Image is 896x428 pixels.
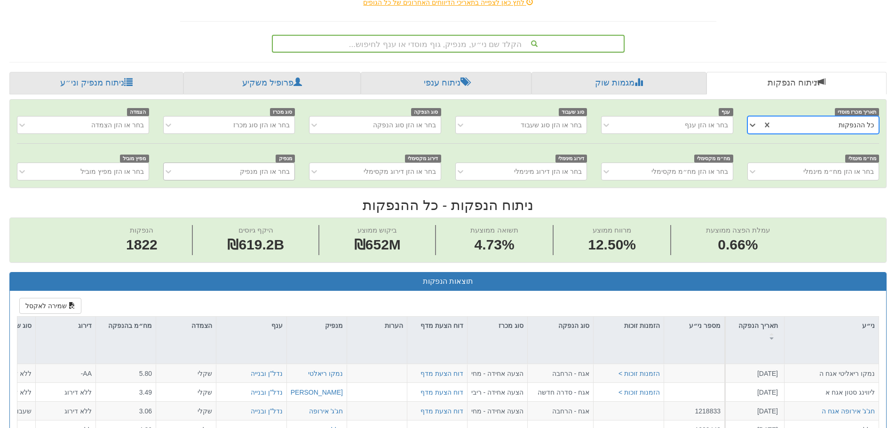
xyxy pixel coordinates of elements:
span: סוג שעבוד [559,108,587,116]
div: הזמנות זוכות [594,317,664,335]
button: חג'ג' אירופה אגח ה [822,406,875,415]
div: 3.06 [100,406,152,415]
div: אגח - הרחבה [531,369,589,378]
div: דירוג [36,317,95,335]
span: תאריך מכרז מוסדי [835,108,879,116]
div: AA- [40,369,92,378]
span: הצמדה [127,108,149,116]
span: סוג מכרז [270,108,295,116]
span: ₪652M [354,237,401,252]
h2: ניתוח הנפקות - כל ההנפקות [9,197,887,213]
div: הקלד שם ני״ע, מנפיק, גוף מוסדי או ענף לחיפוש... [273,36,624,52]
div: מח״מ בהנפקה [96,317,156,345]
div: שקלי [160,387,212,397]
div: ני״ע [785,317,879,335]
div: סוג מכרז [468,317,527,335]
a: ניתוח מנפיק וני״ע [9,72,183,94]
button: [PERSON_NAME] [289,387,343,397]
a: דוח הצעת מדף [420,370,463,377]
div: בחר או הזן סוג שעבוד [521,120,582,130]
div: הצעה אחידה - מחיר [471,369,523,378]
span: מפיץ מוביל [120,155,149,163]
div: [DATE] [729,406,778,415]
div: תאריך הנפקה [726,317,784,345]
button: הזמנות זוכות > [618,369,660,378]
span: ענף [719,108,733,116]
div: ללא דירוג [40,406,92,415]
span: הנפקות [130,226,153,234]
div: בחר או הזן סוג הנפקה [373,120,436,130]
a: דוח הצעת מדף [420,388,463,396]
div: בחר או הזן דירוג מקסימלי [364,167,436,176]
button: חג'ג' אירופה [309,406,343,415]
div: ללא דירוג [40,387,92,397]
div: בחר או הזן מח״מ מקסימלי [651,167,728,176]
span: היקף גיוסים [238,226,273,234]
div: דוח הצעת מדף [407,317,467,345]
button: נדל"ן ובנייה [251,387,283,397]
div: הצעה אחידה - מחיר [471,406,523,415]
a: דוח הצעת מדף [420,407,463,414]
span: 12.50% [588,235,636,255]
div: הצעה אחידה - ריבית [471,387,523,397]
a: ניתוח ענפי [361,72,531,94]
span: 0.66% [706,235,770,255]
div: בחר או הזן מח״מ מינמלי [803,167,874,176]
span: תשואה ממוצעת [470,226,518,234]
span: סוג הנפקה [411,108,441,116]
a: ניתוח הנפקות [706,72,887,94]
button: נמקו ריאלטי [308,369,343,378]
div: בחר או הזן דירוג מינימלי [514,167,582,176]
div: סוג הנפקה [528,317,593,335]
div: ענף [216,317,286,335]
div: בחר או הזן סוג מכרז [233,120,290,130]
span: מח״מ מקסימלי [694,155,733,163]
span: 1822 [126,235,158,255]
div: אגח - סדרה חדשה [531,387,589,397]
div: כל ההנפקות [839,120,874,130]
span: דירוג מינימלי [555,155,587,163]
span: מנפיק [276,155,295,163]
span: דירוג מקסימלי [405,155,441,163]
div: שקלי [160,369,212,378]
div: מספר ני״ע [664,317,724,335]
div: בחר או הזן הצמדה [91,120,144,130]
span: ₪619.2B [227,237,284,252]
div: 5.80 [100,369,152,378]
a: מגמות שוק [531,72,706,94]
span: עמלת הפצה ממוצעת [706,226,770,234]
span: מרווח ממוצע [593,226,631,234]
button: נדל"ן ובנייה [251,369,283,378]
span: 4.73% [470,235,518,255]
div: [DATE] [729,369,778,378]
div: ליווינג סטון אגח א [788,387,875,397]
div: בחר או הזן מפיץ מוביל [80,167,144,176]
div: שקלי [160,406,212,415]
div: הצמדה [156,317,216,335]
div: אגח - הרחבה [531,406,589,415]
div: 1218833 [668,406,721,415]
div: בחר או הזן ענף [685,120,728,130]
button: נדל"ן ובנייה [251,406,283,415]
h3: תוצאות הנפקות [17,277,879,286]
div: [DATE] [729,387,778,397]
div: נמקו ריאליטי אגח ה [788,369,875,378]
button: הזמנות זוכות > [618,387,660,397]
button: שמירה לאקסל [19,298,81,314]
div: 3.49 [100,387,152,397]
span: מח״מ מינמלי [845,155,879,163]
a: פרופיל משקיע [183,72,360,94]
div: מנפיק [287,317,347,335]
div: הערות [347,317,407,335]
div: בחר או הזן מנפיק [240,167,290,176]
span: ביקוש ממוצע [357,226,397,234]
